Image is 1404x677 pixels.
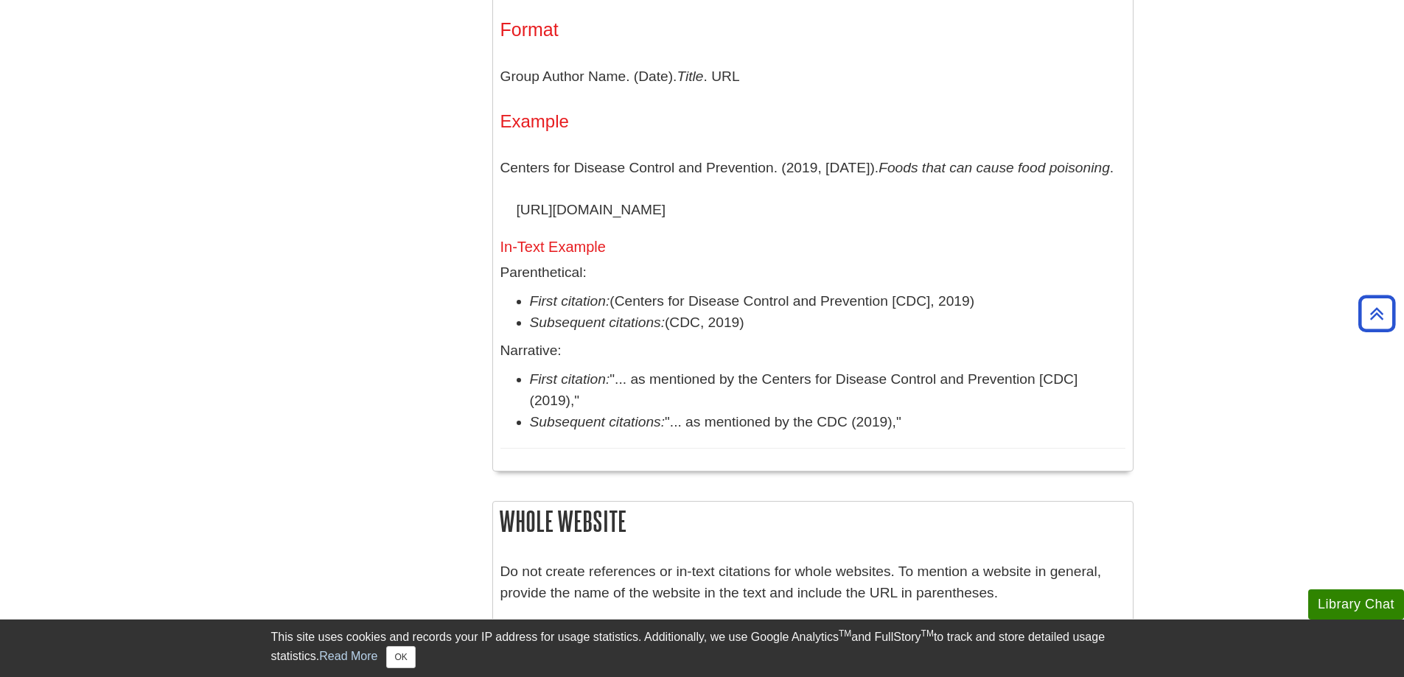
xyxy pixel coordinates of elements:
p: Parenthetical: [500,262,1125,284]
a: Read More [319,650,377,662]
p: Do not create references or in-text citations for whole websites. To mention a website in general... [500,561,1125,604]
li: (Centers for Disease Control and Prevention [CDC], 2019) [530,291,1125,312]
button: Close [386,646,415,668]
a: Back to Top [1353,304,1400,323]
i: Foods that can cause food poisoning [879,160,1110,175]
h4: Example [500,112,1125,131]
button: Library Chat [1308,589,1404,620]
li: (CDC, 2019) [530,312,1125,334]
sup: TM [839,628,851,639]
div: This site uses cookies and records your IP address for usage statistics. Additionally, we use Goo... [271,628,1134,668]
em: First citation: [530,371,610,387]
em: Subsequent citations: [530,315,665,330]
h5: In-Text Example [500,239,1125,255]
sup: TM [921,628,934,639]
i: Title [677,69,703,84]
li: "... as mentioned by the Centers for Disease Control and Prevention [CDC] (2019)," [530,369,1125,412]
li: "... as mentioned by the CDC (2019)," [530,412,1125,433]
em: First citation: [530,293,610,309]
h3: Format [500,19,1125,41]
h2: Whole Website [493,502,1133,541]
p: Narrative: [500,340,1125,362]
em: Subsequent citations: [530,414,665,429]
p: Centers for Disease Control and Prevention. (2019, [DATE]). . [URL][DOMAIN_NAME] [500,147,1125,231]
p: Group Author Name. (Date). . URL [500,55,1125,98]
